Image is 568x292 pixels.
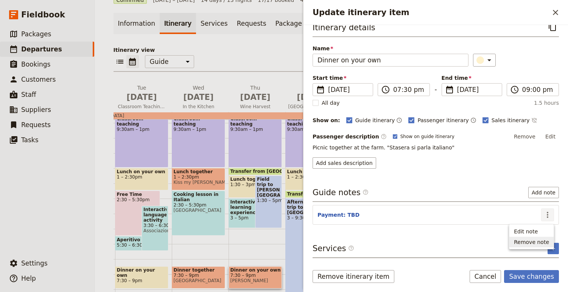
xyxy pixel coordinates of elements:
span: Passenger itinerary [417,116,468,124]
span: ​ [316,85,325,94]
span: ​ [510,85,519,94]
button: Wed [DATE]In the Kitchen [172,84,229,112]
span: 1 – 2:30pm [287,174,337,180]
div: Aperitivo Welcome with Locals5:30 – 6:30pm [115,236,160,251]
button: Time shown on guide itinerary [396,116,402,125]
button: Save changes [504,270,559,283]
span: Cooking lesson in Italian [174,192,223,202]
button: Remove [510,131,539,142]
span: ​ [363,189,369,195]
span: 7:30 – 9pm [117,278,167,283]
span: [DATE] [328,85,368,94]
span: Departures [21,45,62,53]
span: [GEOGRAPHIC_DATA] [174,208,223,213]
span: ​ [381,85,390,94]
span: Afternoon field trip to [GEOGRAPHIC_DATA] [287,199,329,215]
span: Tasks [21,136,39,144]
input: ​ [393,85,425,94]
span: Dinner on your own [230,267,280,273]
span: ​ [363,189,369,198]
div: Dinner on your own7:30 – 9pm [115,266,168,289]
span: ​ [381,134,387,140]
span: ​ [348,245,354,254]
input: Name [313,54,468,67]
button: Remove itinerary item [313,270,394,283]
div: Transfer from [GEOGRAPHIC_DATA] to Farm [229,168,282,175]
div: Dinner on your own7:30 – 9pm[PERSON_NAME] [229,266,282,289]
span: Help [21,275,36,282]
span: Interactive learning experience [230,199,272,215]
span: Suppliers [21,106,51,113]
span: Transfer from [GEOGRAPHIC_DATA] to Farm [230,169,345,174]
label: Passenger description [313,133,387,140]
span: [DATE] [232,92,279,103]
button: Payment: TBD [317,211,359,219]
span: Packages [21,30,51,38]
span: Interactive language activity [143,207,167,223]
div: Classroom teaching9:30am – 1pm [285,115,339,168]
span: Remove note [514,238,549,246]
span: Name [313,45,468,52]
button: Edit [542,131,559,142]
span: Guide itinerary [355,116,395,124]
div: Show on: [313,116,340,124]
span: ​ [445,85,454,94]
span: 7:30 – 9pm [230,273,280,278]
span: All day [322,99,340,107]
span: Bookings [21,61,50,68]
span: 1 – 2:30pm [174,174,223,180]
span: 9:30am – 1pm [287,127,337,132]
button: Edit note [509,226,554,237]
h2: Update itinerary item [313,7,549,18]
h2: Tue [118,84,166,103]
div: Interactive language activity3:30 – 6:30pmAssociazione Culturale Rilego e Rileggo [142,206,168,251]
span: 9:30am – 1pm [174,127,223,132]
span: Wine Harvest [229,104,282,110]
span: 3 – 9:30pm [287,215,329,221]
span: Sales itinerary [492,116,530,124]
p: Picnic together at the farm. "Stasera si parla italiano" [313,144,559,151]
h3: Guide notes [313,187,369,198]
div: Classroom teaching9:30am – 1pm [229,115,282,168]
div: Classroom teaching9:30am – 1pm [172,115,225,168]
span: [PERSON_NAME] [230,278,280,283]
span: 1 – 2:30pm [117,174,167,180]
h3: Services [313,243,354,254]
span: 1:30 – 5pm [257,198,280,203]
button: Time not shown on sales itinerary [531,116,537,125]
button: Time shown on passenger itinerary [470,116,476,125]
span: Classroom teaching [287,116,337,127]
span: Customers [21,76,56,83]
span: 7:30 – 9pm [174,273,223,278]
div: Lunch together1 – 2:30pmKiss my [PERSON_NAME] [172,168,225,190]
span: Lunch together [174,169,223,174]
span: [GEOGRAPHIC_DATA] [174,278,223,283]
span: Fieldbook [21,9,65,20]
a: Information [114,13,160,34]
span: 5:30 – 6:30pm [117,242,150,248]
span: 9:30am – 1pm [230,127,280,132]
button: List view [114,55,126,68]
span: Start time [313,74,373,82]
span: Settings [21,259,48,267]
span: Classroom teaching [117,116,167,127]
button: Remove note [509,237,554,247]
span: Lunch together [230,177,272,182]
span: Show on guide itinerary [400,134,454,140]
span: Dinner on your own [117,267,167,278]
button: Tue [DATE]Classroom Teaching Starts [115,84,172,112]
div: Cooking lesson in Italian2:30 – 5:30pm[GEOGRAPHIC_DATA] [172,191,225,236]
span: Classroom teaching [174,116,223,127]
span: Free Time [117,192,159,197]
span: 2:30 – 5:30pm [117,197,159,202]
span: Edit note [514,228,538,235]
span: Classroom teaching [230,116,280,127]
button: Copy itinerary item [546,20,559,33]
span: Classroom Teaching Starts [115,104,169,110]
span: 2:30 – 5:30pm [174,202,223,208]
button: Add note [528,187,559,198]
span: 1:30 – 3pm [230,182,272,187]
div: Lunch together1:30 – 3pm [229,176,274,198]
h2: Wed [175,84,223,103]
div: Classroom teaching9:30am – 1pm [115,115,168,168]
